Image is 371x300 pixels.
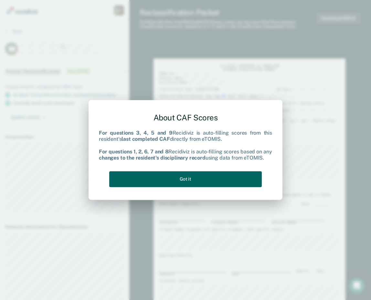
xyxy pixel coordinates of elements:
div: About CAF Scores [99,108,272,128]
div: Recidiviz is auto-filling scores from this resident's directly from eTOMIS. Recidiviz is auto-fil... [99,130,272,161]
b: last completed CAF [122,136,170,142]
button: Got it [109,171,262,187]
b: changes to the resident's disciplinary record [99,155,206,161]
b: For questions 3, 4, 5 and 9 [99,130,173,136]
b: For questions 1, 2, 6, 7 and 8 [99,149,168,155]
